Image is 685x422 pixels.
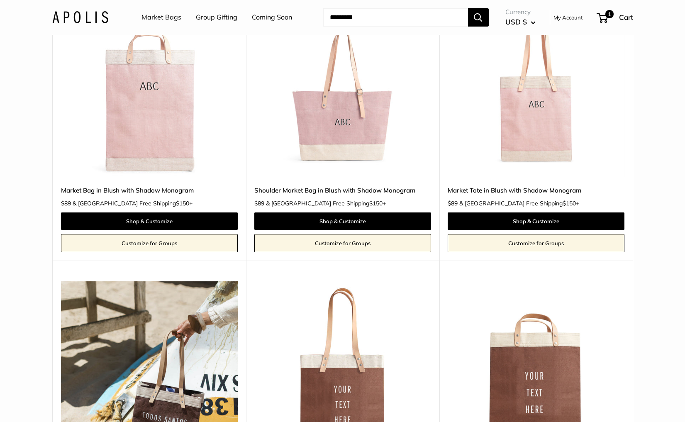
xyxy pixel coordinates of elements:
[7,390,89,415] iframe: Sign Up via Text for Offers
[196,11,237,24] a: Group Gifting
[448,0,624,177] a: Market Tote in Blush with Shadow MonogramMarket Tote in Blush with Shadow Monogram
[448,200,458,207] span: $89
[459,200,579,206] span: & [GEOGRAPHIC_DATA] Free Shipping +
[448,185,624,195] a: Market Tote in Blush with Shadow Monogram
[141,11,181,24] a: Market Bags
[468,8,489,27] button: Search
[254,0,431,177] img: Shoulder Market Bag in Blush with Shadow Monogram
[605,10,613,18] span: 1
[52,11,108,23] img: Apolis
[505,15,536,29] button: USD $
[254,185,431,195] a: Shoulder Market Bag in Blush with Shadow Monogram
[553,12,583,22] a: My Account
[266,200,386,206] span: & [GEOGRAPHIC_DATA] Free Shipping +
[254,234,431,252] a: Customize for Groups
[323,8,468,27] input: Search...
[448,234,624,252] a: Customize for Groups
[254,212,431,230] a: Shop & Customize
[61,0,238,177] img: Market Bag in Blush with Shadow Monogram
[505,17,527,26] span: USD $
[61,234,238,252] a: Customize for Groups
[73,200,193,206] span: & [GEOGRAPHIC_DATA] Free Shipping +
[505,6,536,18] span: Currency
[61,200,71,207] span: $89
[619,13,633,22] span: Cart
[254,0,431,177] a: Shoulder Market Bag in Blush with Shadow MonogramShoulder Market Bag in Blush with Shadow Monogram
[61,185,238,195] a: Market Bag in Blush with Shadow Monogram
[448,212,624,230] a: Shop & Customize
[61,0,238,177] a: Market Bag in Blush with Shadow MonogramMarket Bag in Blush with Shadow Monogram
[563,200,576,207] span: $150
[448,0,624,177] img: Market Tote in Blush with Shadow Monogram
[61,212,238,230] a: Shop & Customize
[254,200,264,207] span: $89
[369,200,383,207] span: $150
[597,11,633,24] a: 1 Cart
[252,11,292,24] a: Coming Soon
[176,200,189,207] span: $150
